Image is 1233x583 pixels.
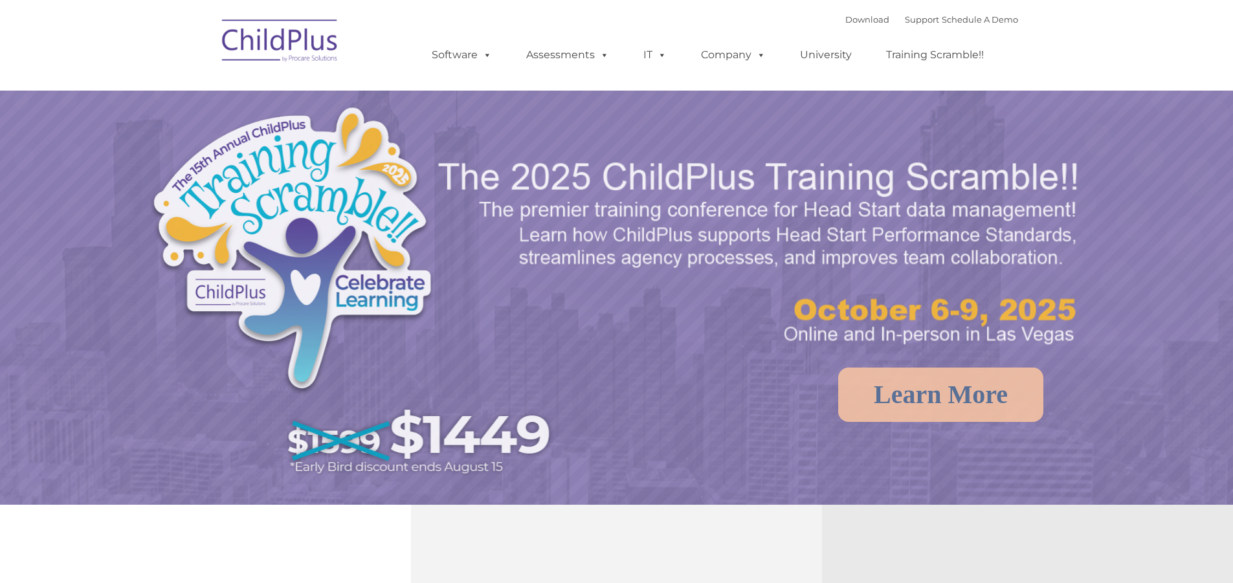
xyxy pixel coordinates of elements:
[845,14,1018,25] font: |
[630,42,680,68] a: IT
[942,14,1018,25] a: Schedule A Demo
[873,42,997,68] a: Training Scramble!!
[216,10,345,75] img: ChildPlus by Procare Solutions
[688,42,779,68] a: Company
[787,42,865,68] a: University
[838,368,1043,422] a: Learn More
[513,42,622,68] a: Assessments
[845,14,889,25] a: Download
[419,42,505,68] a: Software
[905,14,939,25] a: Support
